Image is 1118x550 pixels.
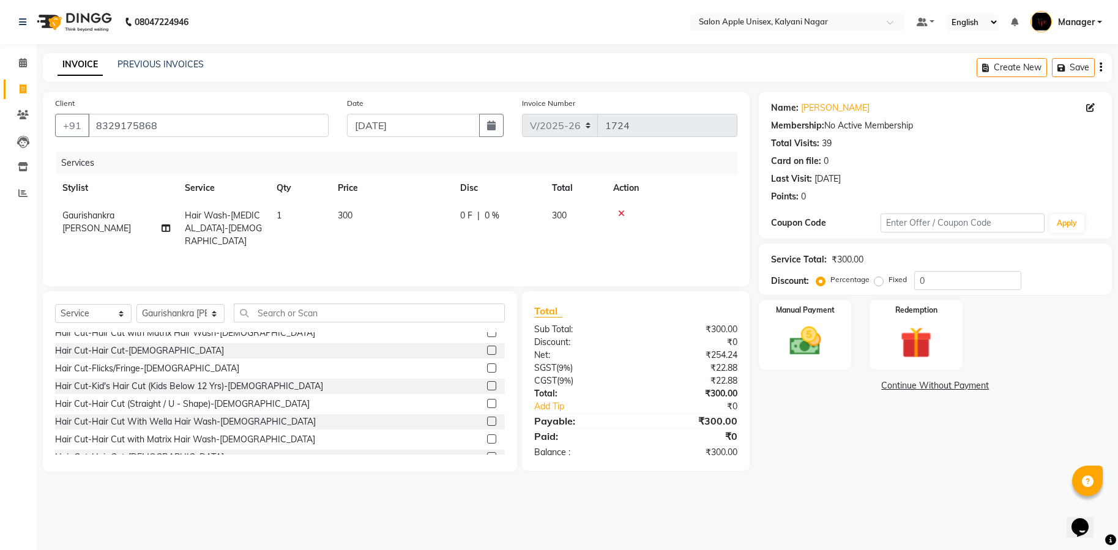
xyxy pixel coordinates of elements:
span: 300 [552,210,567,221]
div: Payable: [525,414,636,428]
button: +91 [55,114,89,137]
div: ₹300.00 [636,414,747,428]
label: Invoice Number [522,98,575,109]
div: Hair Cut-Hair Cut-[DEMOGRAPHIC_DATA] [55,344,224,357]
div: ₹22.88 [636,362,747,374]
div: Total Visits: [771,137,819,150]
label: Date [347,98,363,109]
div: ₹300.00 [636,387,747,400]
div: ₹300.00 [636,323,747,336]
th: Stylist [55,174,177,202]
div: Services [56,152,747,174]
div: Hair Cut-Kid's Hair Cut (Kids Below 12 Yrs)-[DEMOGRAPHIC_DATA] [55,380,323,393]
div: Points: [771,190,799,203]
input: Search or Scan [234,303,505,322]
div: Balance : [525,446,636,459]
div: 0 [824,155,829,168]
div: Discount: [771,275,809,288]
div: Discount: [525,336,636,349]
div: Total: [525,387,636,400]
img: logo [31,5,115,39]
div: Hair Cut-Hair Cut (Straight / U - Shape)-[DEMOGRAPHIC_DATA] [55,398,310,411]
div: Hair Cut-Hair Cut with Matrix Hair Wash-[DEMOGRAPHIC_DATA] [55,327,315,340]
th: Action [606,174,737,202]
th: Qty [269,174,330,202]
label: Manual Payment [776,305,835,316]
span: Manager [1058,16,1095,29]
div: Service Total: [771,253,827,266]
img: Manager [1030,11,1052,32]
div: Hair Cut-Flicks/Fringe-[DEMOGRAPHIC_DATA] [55,362,239,375]
button: Create New [977,58,1047,77]
div: Net: [525,349,636,362]
span: 300 [338,210,352,221]
span: Gaurishankra [PERSON_NAME] [62,210,131,234]
iframe: chat widget [1067,501,1106,538]
label: Percentage [830,274,870,285]
th: Total [545,174,606,202]
span: 0 % [485,209,499,222]
input: Enter Offer / Coupon Code [881,214,1045,232]
img: _gift.svg [890,323,942,362]
button: Save [1052,58,1095,77]
div: Coupon Code [771,217,881,229]
div: No Active Membership [771,119,1100,132]
div: [DATE] [814,173,841,185]
th: Disc [453,174,545,202]
div: ₹0 [636,429,747,444]
div: Paid: [525,429,636,444]
div: 39 [822,137,832,150]
span: CGST [534,375,557,386]
div: ( ) [525,374,636,387]
a: Add Tip [525,400,654,413]
label: Redemption [895,305,937,316]
b: 08047224946 [135,5,188,39]
span: Total [534,305,562,318]
input: Search by Name/Mobile/Email/Code [88,114,329,137]
label: Client [55,98,75,109]
button: Apply [1049,214,1084,232]
a: PREVIOUS INVOICES [117,59,204,70]
img: _cash.svg [780,323,831,359]
div: Name: [771,102,799,114]
a: [PERSON_NAME] [801,102,870,114]
div: Hair Cut-Hair Cut With Wella Hair Wash-[DEMOGRAPHIC_DATA] [55,415,316,428]
th: Price [330,174,453,202]
div: Last Visit: [771,173,812,185]
div: Hair Cut-Hair Cut-[DEMOGRAPHIC_DATA] [55,451,224,464]
div: Sub Total: [525,323,636,336]
span: Hair Wash-[MEDICAL_DATA]-[DEMOGRAPHIC_DATA] [185,210,262,247]
span: 0 F [460,209,472,222]
div: ₹0 [654,400,747,413]
div: Hair Cut-Hair Cut with Matrix Hair Wash-[DEMOGRAPHIC_DATA] [55,433,315,446]
span: | [477,209,480,222]
div: ₹300.00 [832,253,863,266]
div: ( ) [525,362,636,374]
span: SGST [534,362,556,373]
div: ₹300.00 [636,446,747,459]
div: 0 [801,190,806,203]
span: 9% [559,363,570,373]
span: 1 [277,210,281,221]
div: Card on file: [771,155,821,168]
a: INVOICE [58,54,103,76]
th: Service [177,174,269,202]
span: 9% [559,376,571,385]
div: Membership: [771,119,824,132]
div: ₹22.88 [636,374,747,387]
div: ₹254.24 [636,349,747,362]
div: ₹0 [636,336,747,349]
a: Continue Without Payment [761,379,1109,392]
label: Fixed [889,274,907,285]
